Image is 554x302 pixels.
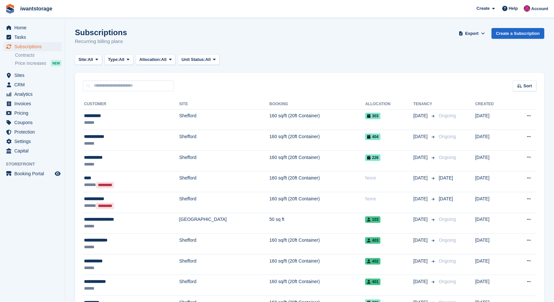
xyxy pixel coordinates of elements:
a: menu [3,23,62,32]
span: Subscriptions [14,42,53,51]
td: Shefford [179,192,269,213]
td: 160 sq/ft (20ft Container) [269,109,365,130]
td: Shefford [179,254,269,275]
span: Unit Status: [181,56,205,63]
td: 160 sq/ft (20ft Container) [269,130,365,151]
span: Storefront [6,161,65,167]
span: All [161,56,167,63]
span: 103 [365,216,380,223]
span: [DATE] [413,133,429,140]
a: menu [3,137,62,146]
span: 401 [365,279,380,285]
span: Pricing [14,108,53,118]
td: [DATE] [475,151,510,171]
a: Create a Subscription [491,28,544,39]
td: [DATE] [475,109,510,130]
span: Account [531,6,548,12]
button: Unit Status: All [178,54,219,65]
a: iwantstorage [18,3,55,14]
button: Allocation: All [136,54,176,65]
td: 160 sq/ft (20ft Container) [269,171,365,192]
span: Home [14,23,53,32]
a: Contracts [15,52,62,58]
td: 160 sq/ft (20ft Container) [269,234,365,254]
td: [DATE] [475,275,510,296]
span: Sort [523,83,532,89]
a: menu [3,90,62,99]
a: menu [3,42,62,51]
span: Analytics [14,90,53,99]
img: Jonathan [524,5,530,12]
span: 403 [365,237,380,244]
span: 402 [365,258,380,265]
span: 303 [365,113,380,119]
button: Site: All [75,54,102,65]
span: Allocation: [139,56,161,63]
span: Invoices [14,99,53,108]
a: menu [3,33,62,42]
span: Help [509,5,518,12]
td: Shefford [179,151,269,171]
td: 50 sq ft [269,213,365,234]
span: Type: [108,56,119,63]
span: [DATE] [413,237,429,244]
a: Preview store [54,170,62,178]
td: 160 sq/ft (20ft Container) [269,275,365,296]
td: Shefford [179,109,269,130]
a: menu [3,71,62,80]
span: Ongoing [439,134,456,139]
span: 404 [365,134,380,140]
span: Site: [78,56,88,63]
button: Type: All [105,54,133,65]
td: Shefford [179,171,269,192]
a: menu [3,169,62,178]
span: [DATE] [413,278,429,285]
th: Booking [269,99,365,109]
a: menu [3,99,62,108]
span: Ongoing [439,258,456,264]
span: Sites [14,71,53,80]
span: Coupons [14,118,53,127]
span: [DATE] [413,175,429,181]
span: Ongoing [439,237,456,243]
span: Ongoing [439,155,456,160]
a: menu [3,127,62,137]
h1: Subscriptions [75,28,127,37]
span: 226 [365,154,380,161]
span: Price increases [15,60,46,66]
span: [DATE] [439,196,453,201]
td: 160 sq/ft (20ft Container) [269,151,365,171]
span: Export [465,30,478,37]
button: Export [458,28,486,39]
td: 160 sq/ft (20ft Container) [269,192,365,213]
span: Capital [14,146,53,155]
span: Tasks [14,33,53,42]
p: Recurring billing plans [75,38,127,45]
td: [DATE] [475,130,510,151]
span: All [205,56,211,63]
span: [DATE] [413,195,429,202]
span: Ongoing [439,217,456,222]
th: Allocation [365,99,413,109]
th: Customer [83,99,179,109]
span: Protection [14,127,53,137]
th: Site [179,99,269,109]
th: Created [475,99,510,109]
span: Booking Portal [14,169,53,178]
span: All [88,56,93,63]
a: menu [3,118,62,127]
div: None [365,175,413,181]
div: None [365,195,413,202]
img: stora-icon-8386f47178a22dfd0bd8f6a31ec36ba5ce8667c1dd55bd0f319d3a0aa187defe.svg [5,4,15,14]
td: [DATE] [475,213,510,234]
td: [DATE] [475,192,510,213]
td: [DATE] [475,171,510,192]
th: Tenancy [413,99,436,109]
span: [DATE] [439,175,453,180]
td: [DATE] [475,254,510,275]
span: [DATE] [413,154,429,161]
a: menu [3,80,62,89]
span: [DATE] [413,112,429,119]
span: Ongoing [439,113,456,118]
div: NEW [51,60,62,66]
